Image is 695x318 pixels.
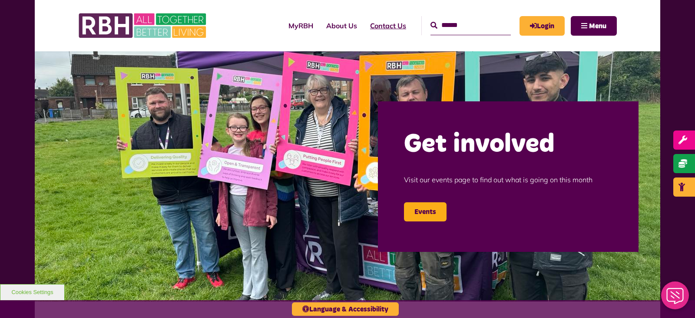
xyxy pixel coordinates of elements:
[404,127,612,161] h2: Get involved
[589,23,606,30] span: Menu
[35,51,660,301] img: Image (22)
[571,16,617,36] button: Navigation
[320,14,364,37] a: About Us
[282,14,320,37] a: MyRBH
[292,302,399,316] button: Language & Accessibility
[78,9,208,43] img: RBH
[656,279,695,318] iframe: Netcall Web Assistant for live chat
[404,202,447,221] a: Events
[404,161,612,198] p: Visit our events page to find out what is going on this month
[520,16,565,36] a: MyRBH
[364,14,413,37] a: Contact Us
[430,16,511,35] input: Search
